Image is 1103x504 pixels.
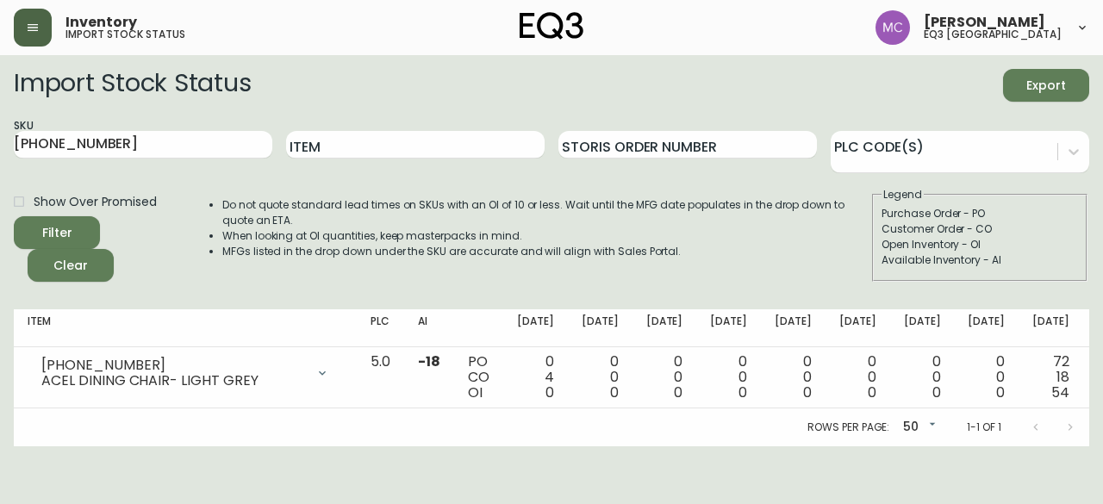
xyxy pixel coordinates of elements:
th: AI [404,309,454,347]
img: logo [520,12,583,40]
div: 72 18 [1032,354,1069,401]
span: 0 [932,383,941,402]
div: 0 0 [710,354,747,401]
th: Item [14,309,357,347]
div: Filter [42,222,72,244]
div: PO CO [468,354,489,401]
div: 0 0 [582,354,619,401]
div: 0 4 [517,354,554,401]
div: Open Inventory - OI [882,237,1078,252]
p: Rows per page: [807,420,889,435]
th: [DATE] [503,309,568,347]
th: [DATE] [890,309,955,347]
div: 0 0 [839,354,876,401]
th: [DATE] [954,309,1019,347]
th: [DATE] [1019,309,1083,347]
th: [DATE] [633,309,697,347]
p: 1-1 of 1 [967,420,1001,435]
li: Do not quote standard lead times on SKUs with an OI of 10 or less. Wait until the MFG date popula... [222,197,870,228]
span: Inventory [65,16,137,29]
legend: Legend [882,187,924,202]
div: ACEL DINING CHAIR- LIGHT GREY [41,373,305,389]
span: 0 [610,383,619,402]
button: Clear [28,249,114,282]
div: 0 0 [904,354,941,401]
span: [PERSON_NAME] [924,16,1045,29]
span: 0 [738,383,747,402]
li: MFGs listed in the drop down under the SKU are accurate and will align with Sales Portal. [222,244,870,259]
div: [PHONE_NUMBER]ACEL DINING CHAIR- LIGHT GREY [28,354,343,392]
h2: Import Stock Status [14,69,251,102]
button: Export [1003,69,1089,102]
span: 0 [996,383,1005,402]
th: [DATE] [696,309,761,347]
th: [DATE] [761,309,826,347]
th: PLC [357,309,404,347]
span: Export [1017,75,1075,96]
div: 0 0 [968,354,1005,401]
button: Filter [14,216,100,249]
div: 50 [896,414,939,442]
span: Show Over Promised [34,193,157,211]
span: OI [468,383,483,402]
span: 0 [674,383,682,402]
h5: eq3 [GEOGRAPHIC_DATA] [924,29,1062,40]
div: Customer Order - CO [882,221,1078,237]
span: 0 [803,383,812,402]
td: 5.0 [357,347,404,408]
li: When looking at OI quantities, keep masterpacks in mind. [222,228,870,244]
span: Clear [41,255,100,277]
div: Purchase Order - PO [882,206,1078,221]
th: [DATE] [826,309,890,347]
span: 0 [868,383,876,402]
div: 0 0 [775,354,812,401]
span: 0 [545,383,554,402]
th: [DATE] [568,309,633,347]
div: 0 0 [646,354,683,401]
div: [PHONE_NUMBER] [41,358,305,373]
span: -18 [418,352,440,371]
div: Available Inventory - AI [882,252,1078,268]
h5: import stock status [65,29,185,40]
span: 54 [1051,383,1069,402]
img: 6dbdb61c5655a9a555815750a11666cc [876,10,910,45]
